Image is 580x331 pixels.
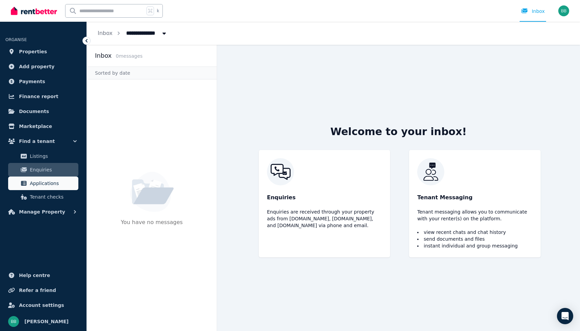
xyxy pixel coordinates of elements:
a: Enquiries [8,163,78,177]
a: Add property [5,60,81,73]
span: Marketplace [19,122,52,130]
a: Payments [5,75,81,88]
li: instant individual and group messaging [417,242,532,249]
span: k [157,8,159,14]
div: Sorted by date [87,67,217,79]
img: RentBetter Inbox [267,158,382,185]
img: RentBetter [11,6,57,16]
a: Documents [5,105,81,118]
span: Enquiries [30,166,76,174]
span: Account settings [19,301,64,309]
span: 0 message s [116,53,142,59]
a: Finance report [5,90,81,103]
li: send documents and files [417,236,532,242]
span: Applications [30,179,76,187]
h2: Welcome to your inbox! [330,126,467,138]
a: Marketplace [5,119,81,133]
a: Account settings [5,298,81,312]
div: Inbox [521,8,545,15]
a: Listings [8,149,78,163]
a: Applications [8,177,78,190]
li: view recent chats and chat history [417,229,532,236]
span: Payments [19,77,45,86]
button: Manage Property [5,205,81,219]
img: RentBetter Inbox [417,158,532,185]
span: Find a tenant [19,137,55,145]
div: Open Intercom Messenger [557,308,573,324]
nav: Breadcrumb [87,22,178,45]
p: You have no messages [121,218,182,239]
p: Enquiries are received through your property ads from [DOMAIN_NAME], [DOMAIN_NAME], and [DOMAIN_N... [267,208,382,229]
span: ORGANISE [5,37,27,42]
span: Help centre [19,271,50,279]
a: Tenant checks [8,190,78,204]
h2: Inbox [95,51,112,60]
img: Bilal Bordie [8,316,19,327]
a: Refer a friend [5,283,81,297]
p: Enquiries [267,194,382,202]
span: Tenant Messaging [417,194,472,202]
img: No Message Available [130,172,174,212]
span: [PERSON_NAME] [24,317,69,326]
span: Finance report [19,92,58,100]
a: Help centre [5,269,81,282]
span: Listings [30,152,76,160]
span: Tenant checks [30,193,76,201]
span: Refer a friend [19,286,56,294]
p: Tenant messaging allows you to communicate with your renter(s) on the platform. [417,208,532,222]
a: Inbox [98,30,113,36]
span: Manage Property [19,208,65,216]
span: Documents [19,107,49,115]
img: Bilal Bordie [558,5,569,16]
button: Find a tenant [5,134,81,148]
a: Properties [5,45,81,58]
span: Add property [19,62,55,71]
span: Properties [19,48,47,56]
